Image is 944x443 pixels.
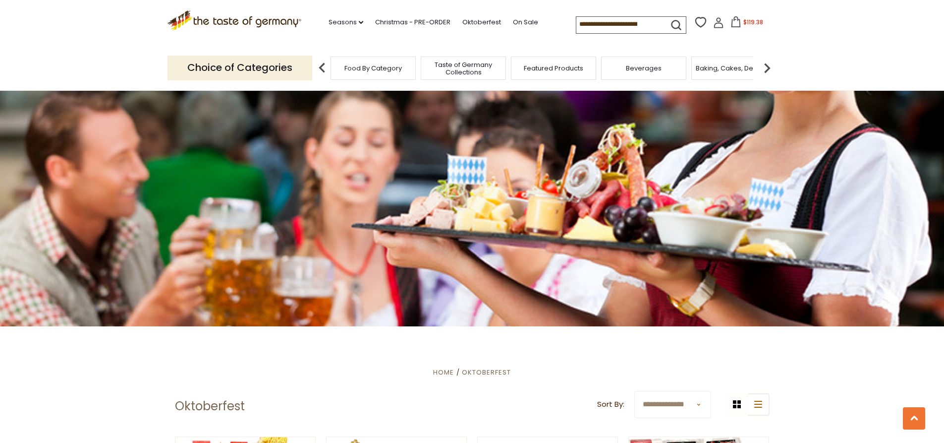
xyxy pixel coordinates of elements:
button: $119.38 [726,16,768,31]
a: Oktoberfest [462,368,511,377]
a: Food By Category [344,64,402,72]
a: Christmas - PRE-ORDER [375,17,450,28]
h1: Oktoberfest [175,399,245,414]
a: On Sale [513,17,538,28]
a: Baking, Cakes, Desserts [696,64,773,72]
a: Seasons [329,17,363,28]
img: next arrow [757,58,777,78]
a: Taste of Germany Collections [424,61,503,76]
img: previous arrow [312,58,332,78]
a: Home [433,368,454,377]
a: Oktoberfest [462,17,501,28]
label: Sort By: [597,398,624,411]
a: Featured Products [524,64,583,72]
a: Beverages [626,64,662,72]
span: $119.38 [743,18,763,26]
p: Choice of Categories [167,56,312,80]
